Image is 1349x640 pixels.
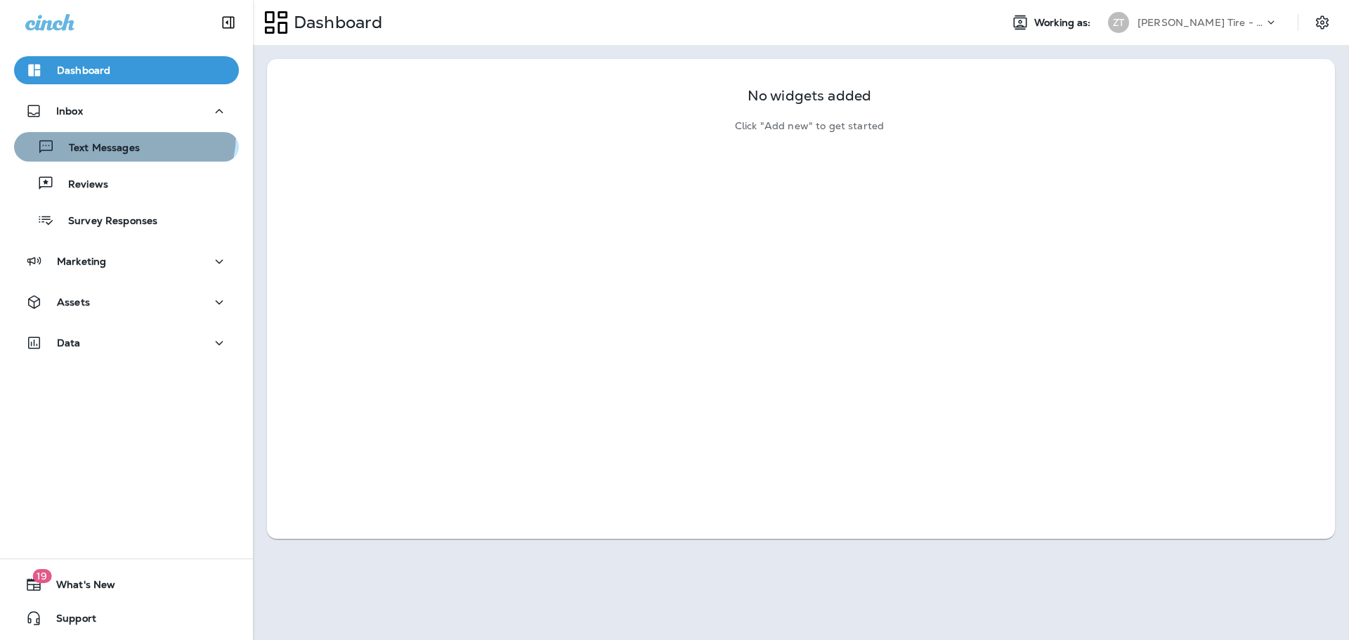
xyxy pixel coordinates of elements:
button: Settings [1310,10,1335,35]
p: No widgets added [748,90,871,102]
button: Assets [14,288,239,316]
p: Inbox [56,105,83,117]
p: Dashboard [57,65,110,76]
p: Click "Add new" to get started [735,120,884,132]
button: Survey Responses [14,205,239,235]
p: Reviews [54,178,108,192]
div: ZT [1108,12,1129,33]
button: Support [14,604,239,632]
span: What's New [42,579,115,596]
button: Dashboard [14,56,239,84]
button: 19What's New [14,570,239,599]
p: Data [57,337,81,348]
span: 19 [32,569,51,583]
button: Reviews [14,169,239,198]
p: Dashboard [288,12,382,33]
p: Marketing [57,256,106,267]
button: Inbox [14,97,239,125]
button: Text Messages [14,132,239,162]
p: [PERSON_NAME] Tire - [PERSON_NAME] [1138,17,1264,28]
button: Collapse Sidebar [209,8,248,37]
p: Text Messages [55,142,140,155]
button: Marketing [14,247,239,275]
span: Support [42,613,96,629]
span: Working as: [1034,17,1094,29]
p: Survey Responses [54,215,157,228]
p: Assets [57,296,90,308]
button: Data [14,329,239,357]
